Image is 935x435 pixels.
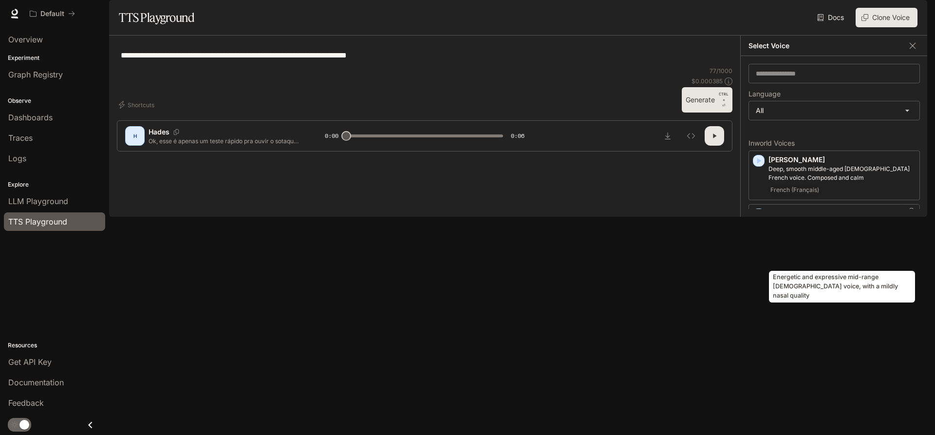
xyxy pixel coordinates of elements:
[117,97,158,113] button: Shortcuts
[149,137,301,145] p: Ok, esse é apenas um teste rápido pra ouvir o sotaque em portugues do [GEOGRAPHIC_DATA].
[719,91,729,103] p: CTRL +
[681,126,701,146] button: Inspect
[749,101,919,120] div: All
[692,77,723,85] p: $ 0.000385
[25,4,79,23] button: All workspaces
[768,184,821,196] span: French (Français)
[682,87,732,113] button: GenerateCTRL +⏎
[815,8,848,27] a: Docs
[906,208,916,216] button: Copy Voice ID
[710,67,732,75] p: 77 / 1000
[325,131,338,141] span: 0:00
[768,208,916,218] p: [PERSON_NAME]
[169,129,183,135] button: Copy Voice ID
[40,10,64,18] p: Default
[511,131,524,141] span: 0:06
[748,91,781,97] p: Language
[149,127,169,137] p: Hades
[119,8,194,27] h1: TTS Playground
[658,126,677,146] button: Download audio
[768,165,916,182] p: Deep, smooth middle-aged male French voice. Composed and calm
[719,91,729,109] p: ⏎
[856,8,917,27] button: Clone Voice
[127,128,143,144] div: H
[748,140,920,147] p: Inworld Voices
[769,271,915,303] div: Energetic and expressive mid-range [DEMOGRAPHIC_DATA] voice, with a mildly nasal quality
[768,155,916,165] p: [PERSON_NAME]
